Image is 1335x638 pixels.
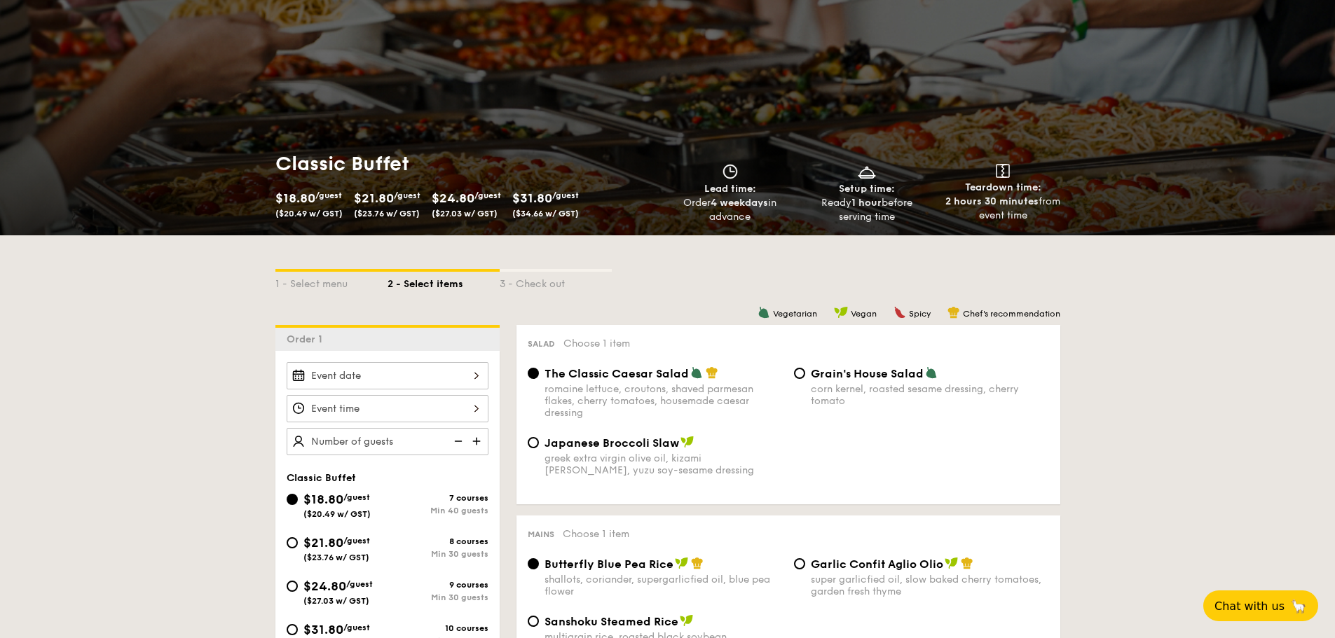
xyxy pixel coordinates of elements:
span: The Classic Caesar Salad [545,367,689,380]
span: Chef's recommendation [963,309,1060,319]
div: Min 30 guests [388,549,488,559]
div: 8 courses [388,536,488,546]
span: /guest [346,579,373,589]
input: $31.80/guest($34.66 w/ GST)10 coursesMin 30 guests [287,624,298,635]
img: icon-vegan.f8ff3823.svg [945,557,959,569]
img: icon-vegetarian.fe4039eb.svg [758,306,770,319]
img: icon-vegan.f8ff3823.svg [675,557,689,569]
img: icon-reduce.1d2dbef1.svg [446,428,467,455]
span: Vegan [851,309,877,319]
span: ($27.03 w/ GST) [303,596,369,606]
img: icon-vegan.f8ff3823.svg [834,306,848,319]
span: $31.80 [512,190,552,206]
strong: 1 hour [851,197,882,209]
span: Vegetarian [773,309,817,319]
span: ($34.66 w/ GST) [512,209,579,219]
div: 9 courses [388,580,488,590]
img: icon-dish.430c3a2e.svg [856,164,877,179]
div: Order in advance [668,196,793,224]
span: $18.80 [303,492,343,507]
strong: 4 weekdays [711,197,768,209]
span: $24.80 [432,190,474,206]
span: $21.80 [354,190,394,206]
span: Spicy [909,309,931,319]
span: /guest [343,623,370,632]
input: Sanshoku Steamed Ricemultigrain rice, roasted black soybean [528,616,539,627]
input: $24.80/guest($27.03 w/ GST)9 coursesMin 30 guests [287,581,298,592]
input: Grain's House Saladcorn kernel, roasted sesame dressing, cherry tomato [794,368,805,379]
div: greek extra virgin olive oil, kizami [PERSON_NAME], yuzu soy-sesame dressing [545,452,783,476]
div: super garlicfied oil, slow baked cherry tomatoes, garden fresh thyme [811,574,1049,597]
div: Ready before serving time [804,196,929,224]
div: romaine lettuce, croutons, shaved parmesan flakes, cherry tomatoes, housemade caesar dressing [545,383,783,419]
h1: Classic Buffet [275,151,662,176]
input: Event time [287,395,488,422]
span: /guest [343,536,370,546]
div: Min 30 guests [388,592,488,602]
span: ($20.49 w/ GST) [303,509,371,519]
img: icon-vegan.f8ff3823.svg [680,436,694,448]
strong: 2 hours 30 minutes [945,195,1039,207]
input: Japanese Broccoli Slawgreek extra virgin olive oil, kizami [PERSON_NAME], yuzu soy-sesame dressing [528,437,539,448]
div: from event time [940,195,1066,223]
span: 🦙 [1290,598,1307,614]
img: icon-clock.2db775ea.svg [720,164,741,179]
span: Sanshoku Steamed Rice [545,615,678,628]
div: 3 - Check out [500,272,612,291]
div: 7 courses [388,493,488,503]
span: /guest [394,190,420,200]
div: Min 40 guests [388,506,488,515]
span: Choose 1 item [563,528,629,540]
img: icon-chef-hat.a58ddaea.svg [961,557,973,569]
img: icon-vegetarian.fe4039eb.svg [690,366,703,379]
span: ($20.49 w/ GST) [275,209,343,219]
input: Number of guests [287,428,488,455]
div: 10 courses [388,623,488,633]
span: Chat with us [1214,599,1285,613]
div: corn kernel, roasted sesame dressing, cherry tomato [811,383,1049,407]
img: icon-chef-hat.a58ddaea.svg [947,306,960,319]
img: icon-chef-hat.a58ddaea.svg [691,557,704,569]
input: $21.80/guest($23.76 w/ GST)8 coursesMin 30 guests [287,537,298,548]
input: The Classic Caesar Saladromaine lettuce, croutons, shaved parmesan flakes, cherry tomatoes, house... [528,368,539,379]
img: icon-chef-hat.a58ddaea.svg [706,366,718,379]
span: Classic Buffet [287,472,356,484]
span: $31.80 [303,622,343,637]
span: Teardown time: [965,181,1041,193]
img: icon-add.58712e84.svg [467,428,488,455]
span: Setup time: [839,183,895,195]
span: $24.80 [303,578,346,594]
input: Garlic Confit Aglio Oliosuper garlicfied oil, slow baked cherry tomatoes, garden fresh thyme [794,558,805,569]
button: Chat with us🦙 [1203,590,1318,621]
div: 1 - Select menu [275,272,388,291]
span: $18.80 [275,190,315,206]
div: 2 - Select items [388,272,500,291]
span: ($23.76 w/ GST) [354,209,420,219]
span: Grain's House Salad [811,367,924,380]
img: icon-vegan.f8ff3823.svg [680,614,694,627]
span: Order 1 [287,333,328,345]
span: Japanese Broccoli Slaw [545,436,679,450]
span: Lead time: [704,183,756,195]
span: Butterfly Blue Pea Rice [545,557,673,571]
span: Salad [528,339,555,349]
span: /guest [315,190,342,200]
span: Mains [528,529,554,539]
span: /guest [474,190,501,200]
span: ($23.76 w/ GST) [303,553,369,562]
span: /guest [343,492,370,502]
span: Choose 1 item [563,338,630,349]
img: icon-vegetarian.fe4039eb.svg [925,366,938,379]
img: icon-teardown.65201eee.svg [996,164,1010,178]
span: ($27.03 w/ GST) [432,209,498,219]
input: Butterfly Blue Pea Riceshallots, coriander, supergarlicfied oil, blue pea flower [528,558,539,569]
span: /guest [552,190,579,200]
input: $18.80/guest($20.49 w/ GST)7 coursesMin 40 guests [287,494,298,505]
span: Garlic Confit Aglio Olio [811,557,943,571]
img: icon-spicy.37a8142b.svg [894,306,906,319]
div: shallots, coriander, supergarlicfied oil, blue pea flower [545,574,783,597]
input: Event date [287,362,488,389]
span: $21.80 [303,535,343,550]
